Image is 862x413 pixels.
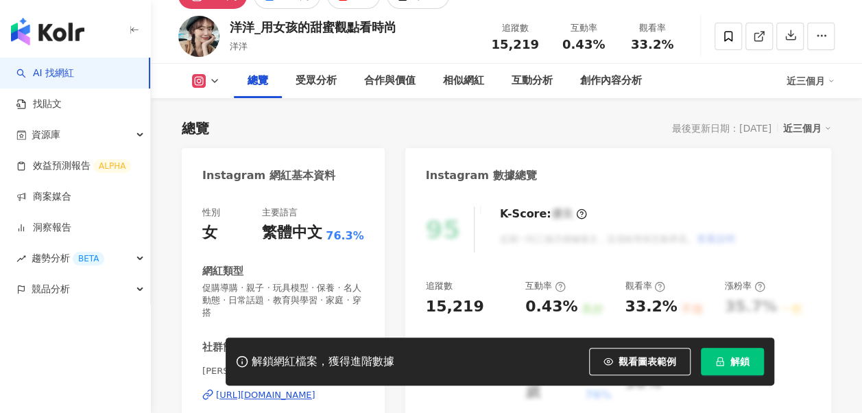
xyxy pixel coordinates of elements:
[252,355,394,369] div: 解鎖網紅檔案，獲得進階數據
[625,280,665,292] div: 觀看率
[262,222,322,244] div: 繁體中文
[32,274,70,305] span: 競品分析
[672,123,771,134] div: 最後更新日期：[DATE]
[525,296,577,318] div: 0.43%
[248,73,268,89] div: 總覽
[178,16,219,57] img: KOL Avatar
[426,280,453,292] div: 追蹤數
[489,21,541,35] div: 追蹤數
[701,348,764,375] button: 解鎖
[725,280,765,292] div: 漲粉率
[580,73,642,89] div: 創作內容分析
[443,73,484,89] div: 相似網紅
[230,19,396,36] div: 洋洋_用女孩的甜蜜觀點看時尚
[562,38,605,51] span: 0.43%
[426,296,484,318] div: 15,219
[16,159,131,173] a: 效益預測報告ALPHA
[202,168,335,183] div: Instagram 網紅基本資料
[16,67,74,80] a: searchAI 找網紅
[426,168,537,183] div: Instagram 數據總覽
[216,389,315,401] div: [URL][DOMAIN_NAME]
[631,38,673,51] span: 33.2%
[491,37,538,51] span: 15,219
[16,97,62,111] a: 找貼文
[783,119,831,137] div: 近三個月
[202,264,243,279] div: 網紅類型
[730,356,750,367] span: 解鎖
[715,357,725,366] span: lock
[619,356,676,367] span: 觀看圖表範例
[32,243,104,274] span: 趨勢分析
[364,73,416,89] div: 合作與價值
[202,222,217,244] div: 女
[512,73,553,89] div: 互動分析
[296,73,337,89] div: 受眾分析
[11,18,84,45] img: logo
[500,206,587,222] div: K-Score :
[182,119,209,138] div: 總覽
[202,282,364,320] span: 促購導購 · 親子 · 玩具模型 · 保養 · 名人動態 · 日常話題 · 教育與學習 · 家庭 · 穿搭
[202,206,220,219] div: 性別
[558,21,610,35] div: 互動率
[73,252,104,265] div: BETA
[589,348,691,375] button: 觀看圖表範例
[16,254,26,263] span: rise
[262,206,298,219] div: 主要語言
[525,280,566,292] div: 互動率
[625,296,677,318] div: 33.2%
[326,228,364,244] span: 76.3%
[787,70,835,92] div: 近三個月
[16,190,71,204] a: 商案媒合
[32,119,60,150] span: 資源庫
[202,389,364,401] a: [URL][DOMAIN_NAME]
[626,21,678,35] div: 觀看率
[16,221,71,235] a: 洞察報告
[230,41,248,51] span: 洋洋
